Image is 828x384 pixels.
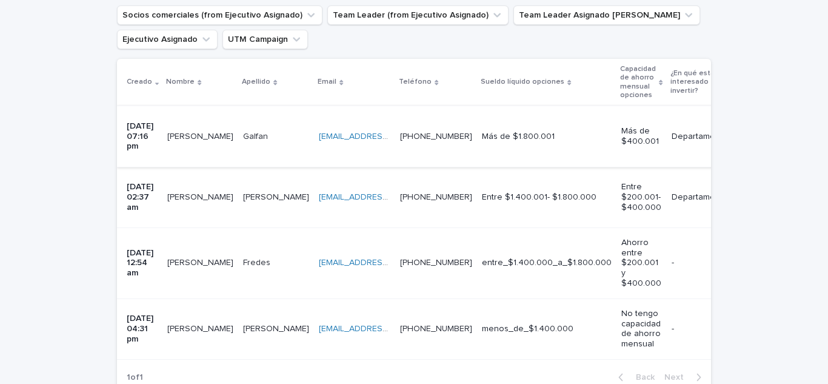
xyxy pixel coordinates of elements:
[167,255,236,268] p: [PERSON_NAME]
[167,190,236,203] p: [PERSON_NAME]
[672,324,732,334] p: -
[242,75,270,89] p: Apellido
[400,258,472,267] a: [PHONE_NUMBER]
[672,132,732,142] p: Departamentos
[513,5,700,25] button: Team Leader Asignado LLamados
[664,373,691,382] span: Next
[243,255,273,268] p: Fredes
[319,193,456,201] a: [EMAIL_ADDRESS][DOMAIN_NAME]
[481,75,564,89] p: Sueldo líquido opciones
[243,190,312,203] p: [PERSON_NAME]
[318,75,336,89] p: Email
[482,192,612,203] p: Entre $1.400.001- $1.800.000
[319,132,456,141] a: [EMAIL_ADDRESS][DOMAIN_NAME]
[327,5,509,25] button: Team Leader (from Ejecutivo Asignado)
[127,182,158,212] p: [DATE] 02:37 am
[243,129,270,142] p: Galfan
[672,258,732,268] p: -
[243,322,312,334] p: [PERSON_NAME]
[127,248,158,278] p: [DATE] 12:54 am
[400,325,472,333] a: [PHONE_NUMBER]
[621,309,661,349] p: No tengo capacidad de ahorro mensual
[222,30,308,49] button: UTM Campaign
[167,129,236,142] p: [PERSON_NAME]
[620,62,656,103] p: Capacidad de ahorro mensual opciones
[117,5,322,25] button: Socios comerciales (from Ejecutivo Asignado)
[621,238,661,289] p: Ahorro entre $200.001 y $400.000
[399,75,432,89] p: Teléfono
[166,75,195,89] p: Nombre
[167,322,236,334] p: Lauris Huerta Cornejo
[400,193,472,201] a: [PHONE_NUMBER]
[629,373,655,382] span: Back
[609,372,659,383] button: Back
[127,121,158,152] p: [DATE] 07:16 pm
[127,314,158,344] p: [DATE] 04:31 pm
[117,30,218,49] button: Ejecutivo Asignado
[482,324,612,334] p: menos_de_$1.400.000
[659,372,711,383] button: Next
[621,126,661,147] p: Más de $400.001
[127,75,152,89] p: Creado
[482,132,612,142] p: Más de $1.800.001
[319,258,456,267] a: [EMAIL_ADDRESS][DOMAIN_NAME]
[482,258,612,268] p: entre_$1.400.000_a_$1.800.000
[621,182,661,212] p: Entre $200.001- $400.000
[319,325,456,333] a: [EMAIL_ADDRESS][DOMAIN_NAME]
[670,67,727,98] p: ¿En qué estás interesado invertir?
[672,192,732,203] p: Departamentos
[400,132,472,141] a: [PHONE_NUMBER]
